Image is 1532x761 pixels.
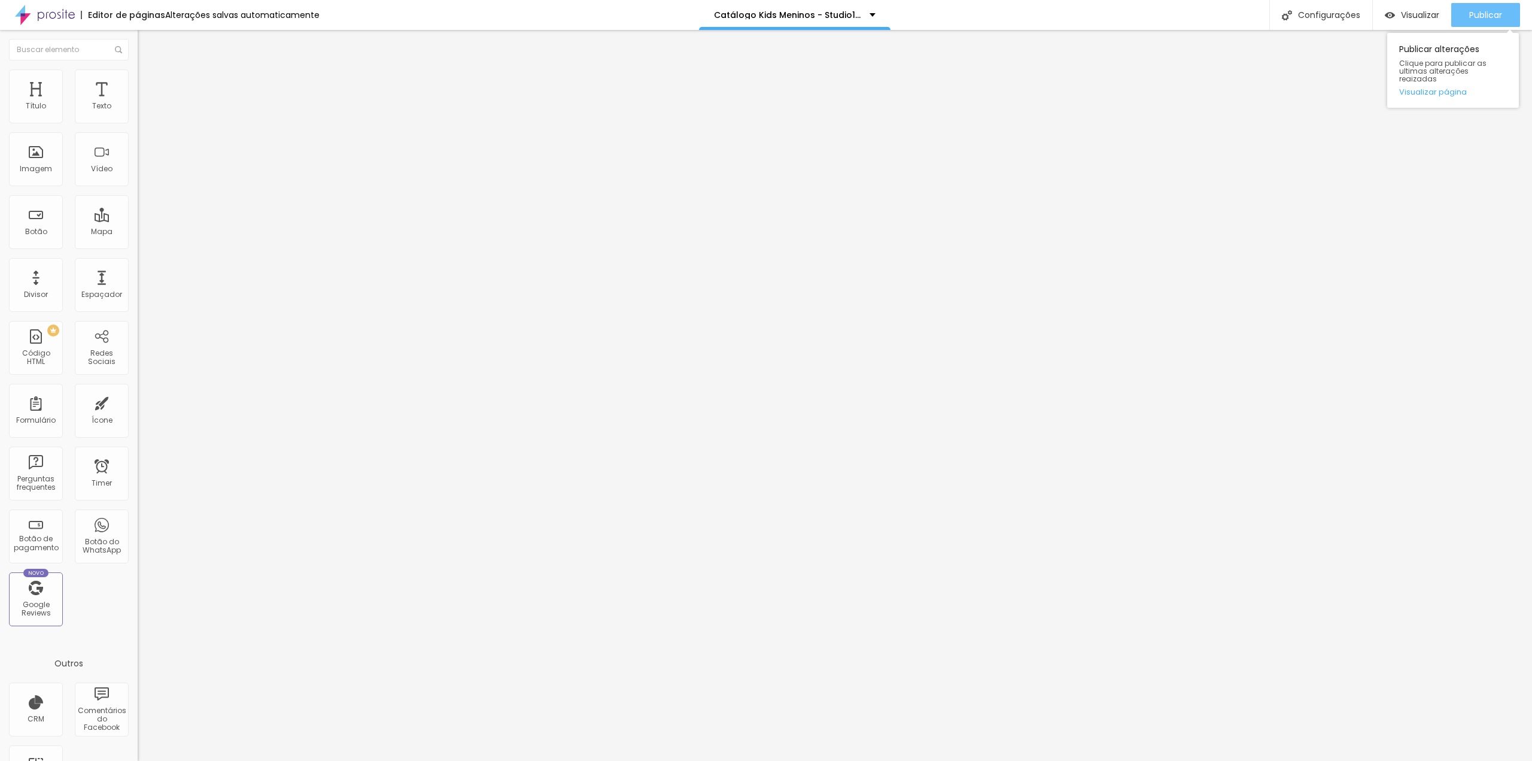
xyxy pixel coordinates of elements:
[23,569,49,577] div: Novo
[1399,59,1507,83] span: Clique para publicar as ultimas alterações reaizadas
[24,290,48,299] div: Divisor
[1385,10,1395,20] img: view-1.svg
[9,39,129,60] input: Buscar elemento
[714,11,861,19] p: Catálogo Kids Meninos - Studio16 Fotografia
[78,538,125,555] div: Botão do WhatsApp
[91,165,113,173] div: Vídeo
[12,535,59,552] div: Botão de pagamento
[1373,3,1451,27] button: Visualizar
[138,30,1532,761] iframe: Editor
[78,707,125,732] div: Comentários do Facebook
[92,416,113,425] div: Ícone
[12,475,59,492] div: Perguntas frequentes
[81,11,165,19] div: Editor de páginas
[12,349,59,366] div: Código HTML
[16,416,56,425] div: Formulário
[165,11,320,19] div: Alterações salvas automaticamente
[28,715,44,723] div: CRM
[1399,88,1507,96] a: Visualizar página
[78,349,125,366] div: Redes Sociais
[81,290,122,299] div: Espaçador
[92,479,112,487] div: Timer
[92,102,111,110] div: Texto
[1401,10,1439,20] span: Visualizar
[1469,10,1502,20] span: Publicar
[91,228,113,236] div: Mapa
[115,46,122,53] img: Icone
[20,165,52,173] div: Imagem
[1451,3,1520,27] button: Publicar
[1282,10,1292,20] img: Icone
[1387,33,1519,108] div: Publicar alterações
[25,228,47,236] div: Botão
[12,601,59,618] div: Google Reviews
[26,102,46,110] div: Título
